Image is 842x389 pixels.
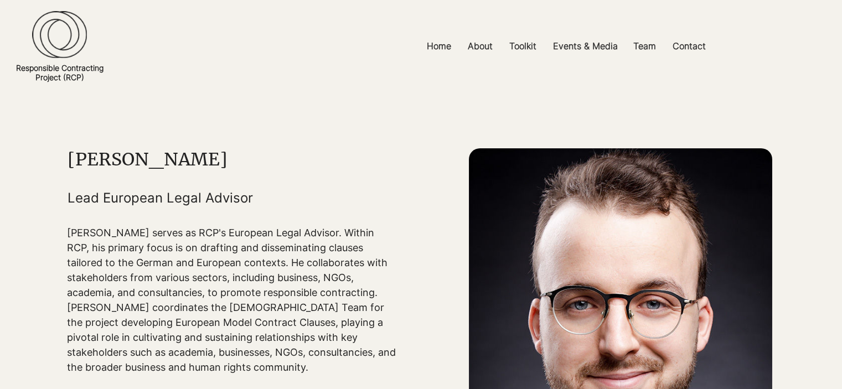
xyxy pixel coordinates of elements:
p: Toolkit [504,34,542,59]
a: Toolkit [501,34,545,59]
p: Events & Media [547,34,623,59]
a: Events & Media [545,34,625,59]
p: Contact [667,34,711,59]
nav: Site [291,34,842,59]
a: [PERSON_NAME] [68,148,228,170]
h5: Lead European Legal Advisor [68,190,398,206]
a: About [459,34,501,59]
a: Team [625,34,664,59]
a: Responsible ContractingProject (RCP) [16,63,104,82]
p: [PERSON_NAME] serves as RCP's European Legal Advisor. Within RCP, his primary focus is on draftin... [67,225,397,375]
p: Home [421,34,457,59]
p: Team [628,34,662,59]
p: About [462,34,498,59]
a: Home [419,34,459,59]
a: Contact [664,34,714,59]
